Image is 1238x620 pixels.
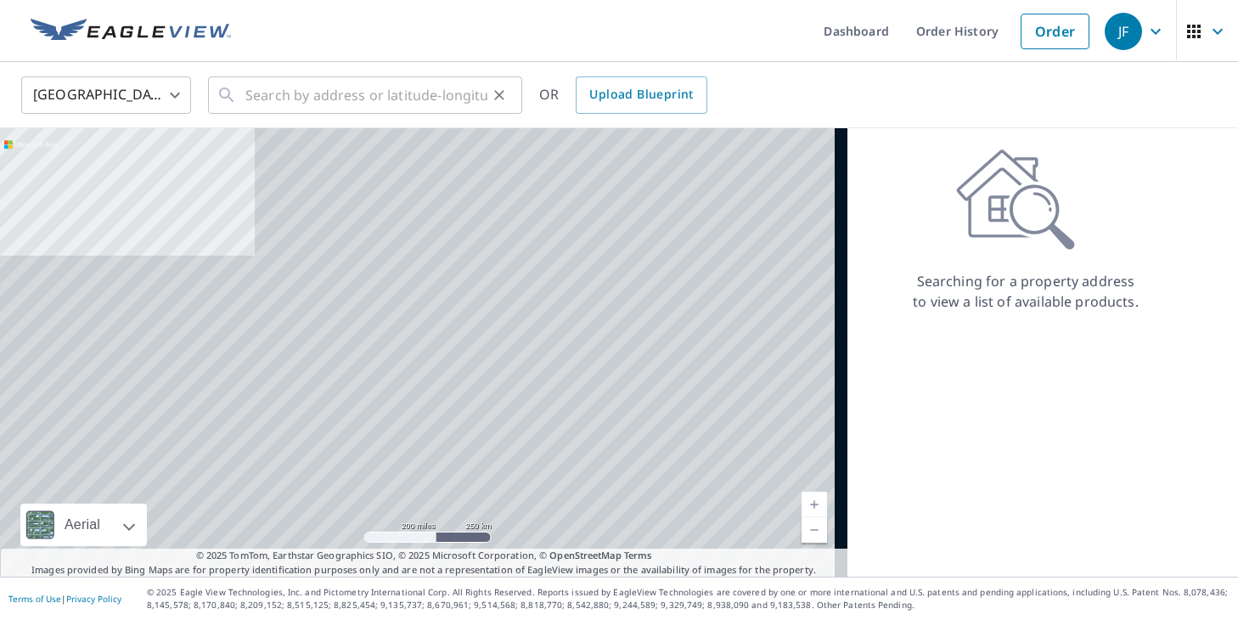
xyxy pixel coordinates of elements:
[549,549,621,561] a: OpenStreetMap
[487,83,511,107] button: Clear
[539,76,707,114] div: OR
[624,549,652,561] a: Terms
[1021,14,1089,49] a: Order
[8,593,61,605] a: Terms of Use
[31,19,231,44] img: EV Logo
[802,517,827,543] a: Current Level 5, Zoom Out
[245,71,487,119] input: Search by address or latitude-longitude
[8,594,121,604] p: |
[21,71,191,119] div: [GEOGRAPHIC_DATA]
[20,504,147,546] div: Aerial
[802,492,827,517] a: Current Level 5, Zoom In
[66,593,121,605] a: Privacy Policy
[912,271,1140,312] p: Searching for a property address to view a list of available products.
[589,84,693,105] span: Upload Blueprint
[147,586,1230,612] p: © 2025 Eagle View Technologies, Inc. and Pictometry International Corp. All Rights Reserved. Repo...
[1105,13,1142,50] div: JF
[576,76,706,114] a: Upload Blueprint
[196,549,652,563] span: © 2025 TomTom, Earthstar Geographics SIO, © 2025 Microsoft Corporation, ©
[59,504,105,546] div: Aerial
